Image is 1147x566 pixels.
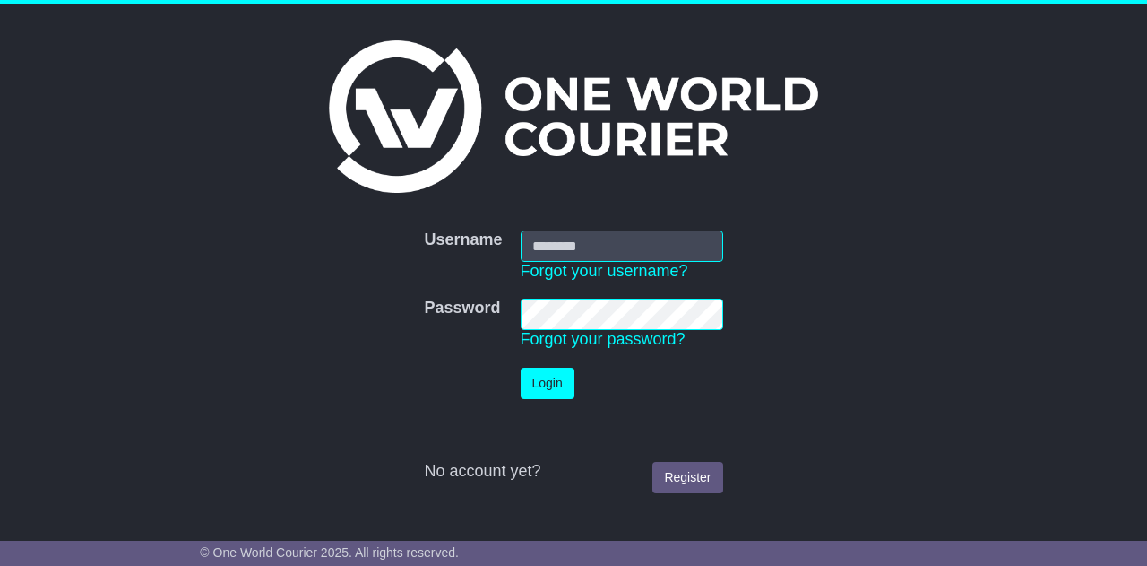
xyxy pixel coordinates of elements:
[200,545,459,560] span: © One World Courier 2025. All rights reserved.
[521,368,574,399] button: Login
[521,262,688,280] a: Forgot your username?
[652,462,722,493] a: Register
[424,462,722,482] div: No account yet?
[424,231,502,250] label: Username
[521,330,686,348] a: Forgot your password?
[424,299,500,318] label: Password
[329,40,818,193] img: One World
